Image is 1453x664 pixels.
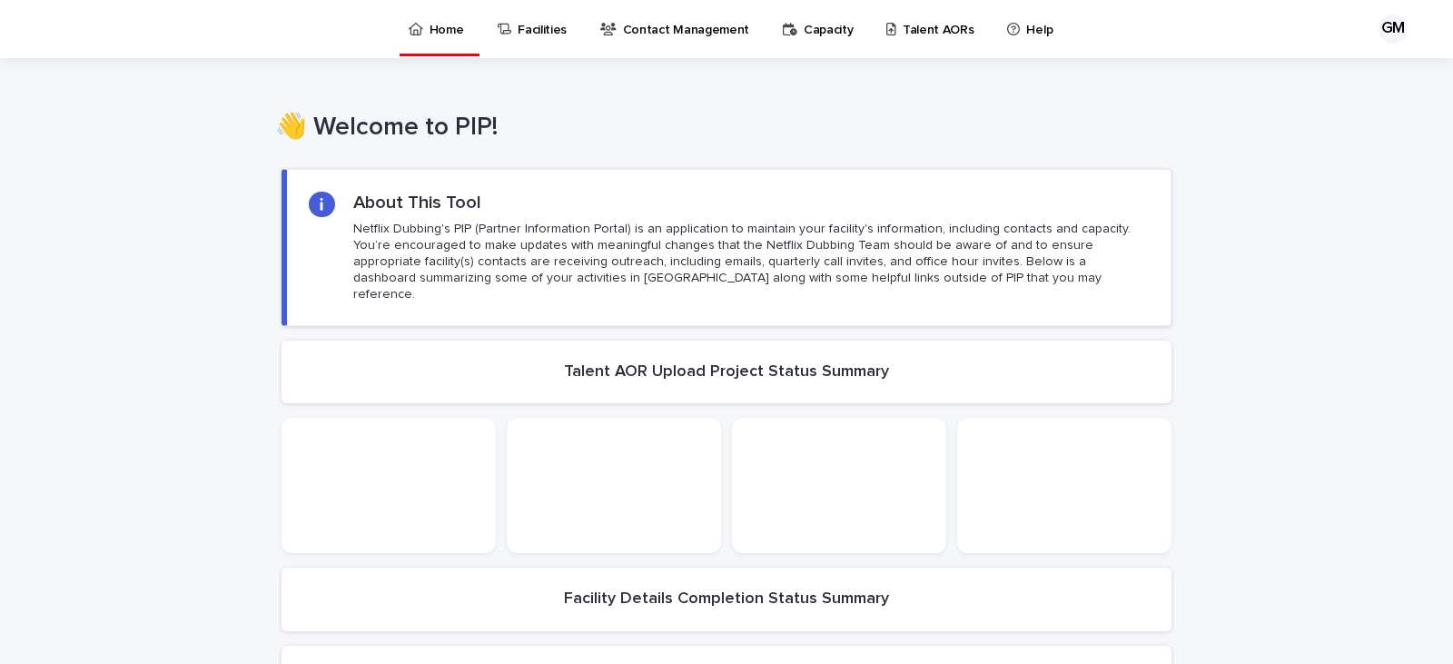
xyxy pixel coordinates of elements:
div: GM [1379,15,1408,44]
h1: 👋 Welcome to PIP! [275,113,1165,144]
h2: About This Tool [353,192,481,213]
p: Netflix Dubbing's PIP (Partner Information Portal) is an application to maintain your facility's ... [353,221,1149,303]
h2: Talent AOR Upload Project Status Summary [564,362,889,382]
h2: Facility Details Completion Status Summary [564,590,889,609]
